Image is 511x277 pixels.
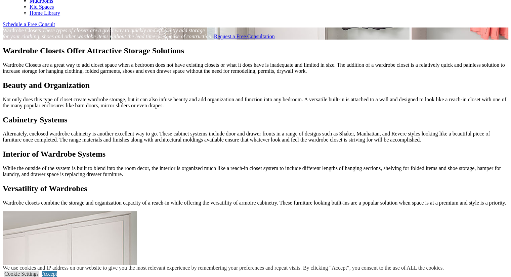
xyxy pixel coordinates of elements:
p: Not only does this type of closet create wardrobe storage, but it can also infuse beauty and add ... [3,97,508,109]
p: Wardrobe Closets are a great way to add closet space when a bedroom does not have existing closet... [3,62,508,74]
a: Cookie Settings [4,271,39,277]
a: Home Library [30,10,60,16]
h2: Cabinetry Systems [3,115,508,124]
span: Wardrobe Closets [3,27,41,33]
a: Accept [42,271,57,277]
h2: Beauty and Organization [3,81,508,90]
a: Schedule a Free Consult (opens a dropdown menu) [3,21,55,27]
h2: Versatility of Wardrobes [3,184,508,193]
em: These types of closets are a great way to quickly and efficiently add storage for your clothing, ... [3,27,213,39]
p: Alternately, enclosed wardrobe cabinetry is another excellent way to go. These cabinet systems in... [3,131,508,143]
p: Wardrobe closets combine the storage and organization capacity of a reach-in while offering the v... [3,200,508,206]
h2: Interior of Wardrobe Systems [3,150,508,159]
h1: Wardrobe Closets Offer Attractive Storage Solutions [3,46,508,55]
a: Request a Free Consultation [214,34,275,39]
p: While the outside of the system is built to blend into the room decor, the interior is organized ... [3,165,508,177]
div: We use cookies and IP address on our website to give you the most relevant experience by remember... [3,265,444,271]
a: Kid Spaces [30,4,54,10]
